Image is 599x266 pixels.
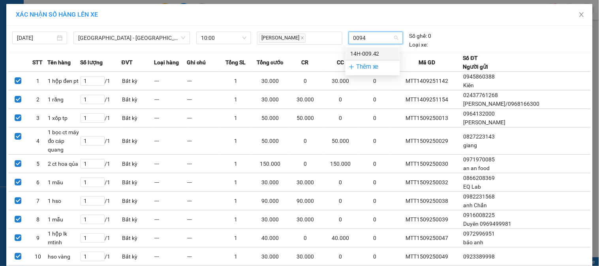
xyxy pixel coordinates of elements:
[464,230,495,237] span: 0972996951
[47,72,80,90] td: 1 hộp đen pt
[571,4,593,26] button: Close
[464,111,495,117] span: 0964132000
[80,90,121,109] td: / 1
[80,127,121,155] td: / 1
[187,173,220,192] td: ---
[464,175,495,181] span: 0866208369
[122,109,154,127] td: Bất kỳ
[154,90,187,109] td: ---
[359,229,391,247] td: 0
[323,127,358,155] td: 50.000
[359,192,391,210] td: 0
[337,58,344,67] span: CC
[47,192,80,210] td: 1 hso
[80,58,103,67] span: Số lượng
[300,36,304,40] span: close
[391,210,463,229] td: MTT1509250039
[32,58,43,67] span: STT
[187,72,220,90] td: ---
[464,239,484,245] span: bảo anh
[80,72,121,90] td: / 1
[154,58,179,67] span: Loại hàng
[323,210,358,229] td: 0
[464,184,481,190] span: EQ Lab
[220,229,252,247] td: 1
[4,30,79,44] strong: 024 3236 3236 -
[464,119,506,126] span: [PERSON_NAME]
[346,60,400,74] div: Thêm xe
[359,247,391,266] td: 0
[409,32,432,40] div: 0
[226,58,246,67] span: Tổng SL
[302,58,309,67] span: CR
[47,210,80,229] td: 1 mẫu
[288,210,323,229] td: 30.000
[288,109,323,127] td: 50.000
[154,247,187,266] td: ---
[28,155,48,173] td: 5
[80,192,121,210] td: / 1
[359,72,391,90] td: 0
[201,32,246,44] span: 10:00
[252,192,287,210] td: 90.000
[464,133,495,140] span: 0827223143
[288,192,323,210] td: 90.000
[288,173,323,192] td: 30.000
[220,192,252,210] td: 1
[47,127,80,155] td: 1 bọc ct máy đo cáp quang
[419,58,435,67] span: Mã GD
[220,173,252,192] td: 1
[154,109,187,127] td: ---
[187,155,220,173] td: ---
[323,192,358,210] td: 0
[464,165,490,171] span: an an food
[154,210,187,229] td: ---
[259,34,306,43] span: [PERSON_NAME]
[220,109,252,127] td: 1
[252,72,287,90] td: 30.000
[47,90,80,109] td: 1 răng
[28,127,48,155] td: 4
[80,109,121,127] td: / 1
[464,156,495,163] span: 0971970085
[154,72,187,90] td: ---
[323,155,358,173] td: 150.000
[47,58,71,67] span: Tên hàng
[122,90,154,109] td: Bất kỳ
[464,212,495,218] span: 0916008225
[391,90,463,109] td: MTT1409251154
[122,210,154,229] td: Bất kỳ
[391,173,463,192] td: MTT1509250032
[122,192,154,210] td: Bất kỳ
[28,210,48,229] td: 8
[220,155,252,173] td: 1
[391,127,463,155] td: MTT1509250029
[47,247,80,266] td: hso vàng
[28,109,48,127] td: 3
[80,210,121,229] td: / 1
[464,101,540,107] span: [PERSON_NAME]/0968166300
[323,109,358,127] td: 0
[80,247,121,266] td: / 1
[187,90,220,109] td: ---
[220,247,252,266] td: 1
[28,247,48,266] td: 10
[28,173,48,192] td: 6
[409,32,427,40] span: Số ghế:
[464,92,498,98] span: 02437761268
[28,72,48,90] td: 1
[220,90,252,109] td: 1
[47,229,80,247] td: 1 hộp lk mtinh
[187,58,206,67] span: Ghi chú
[122,155,154,173] td: Bất kỳ
[122,173,154,192] td: Bất kỳ
[122,72,154,90] td: Bất kỳ
[288,155,323,173] td: 0
[122,247,154,266] td: Bất kỳ
[4,23,79,51] span: Gửi hàng [GEOGRAPHIC_DATA]: Hotline:
[359,109,391,127] td: 0
[122,127,154,155] td: Bất kỳ
[187,229,220,247] td: ---
[359,210,391,229] td: 0
[252,127,287,155] td: 50.000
